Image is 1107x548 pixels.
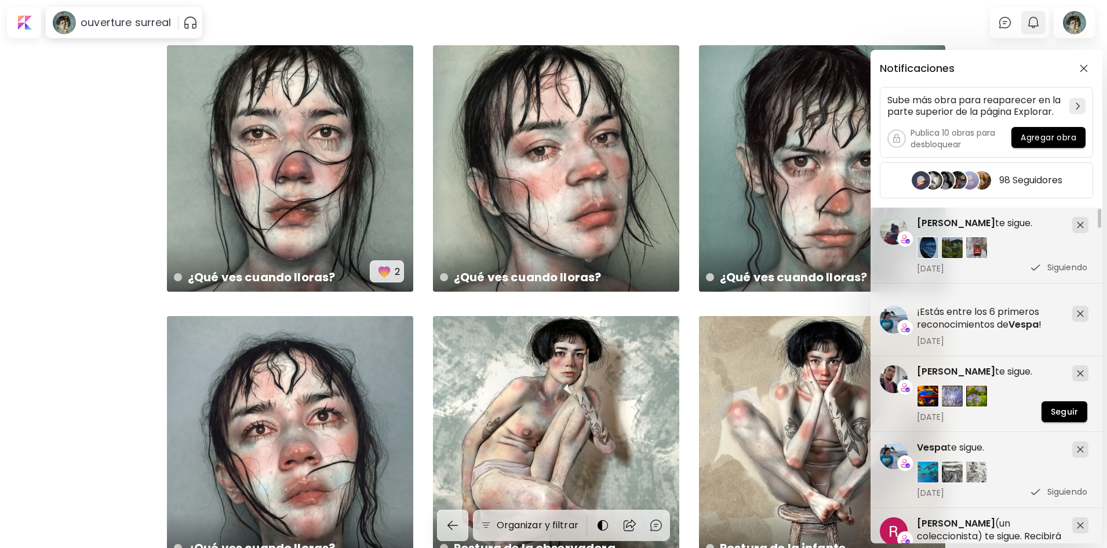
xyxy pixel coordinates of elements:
span: [PERSON_NAME] [917,517,995,530]
button: Agregar obra [1011,127,1086,148]
h5: Notificaciones [880,63,955,74]
h5: Publica 10 obras para desbloquear [911,127,1011,150]
span: Vespa [1008,318,1039,331]
span: [DATE] [917,263,1063,274]
h5: te sigue. [917,365,1063,378]
button: closeButton [1075,59,1093,78]
button: Seguir [1042,401,1087,422]
h5: Sube más obra para reaparecer en la parte superior de la página Explorar. [887,95,1065,118]
a: Agregar obra [1011,127,1086,150]
span: [DATE] [917,336,1063,346]
p: Siguiendo [1047,262,1087,274]
span: [PERSON_NAME] [917,365,995,378]
span: [DATE] [917,488,1063,498]
span: [PERSON_NAME] [917,216,995,230]
span: [DATE] [917,412,1063,422]
span: Agregar obra [1021,132,1076,144]
h5: 98 Seguidores [999,175,1062,186]
img: chevron [1076,103,1080,110]
h5: ¡Estás entre los 6 primeros reconocimientos de ! [917,306,1063,331]
span: Vespa [917,441,947,454]
h5: te sigue. [917,441,1063,454]
h5: te sigue. [917,217,1063,230]
p: Siguiendo [1047,486,1087,498]
span: Seguir [1051,406,1078,418]
img: closeButton [1080,64,1088,72]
